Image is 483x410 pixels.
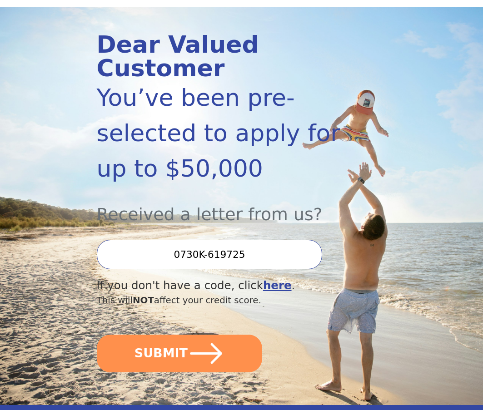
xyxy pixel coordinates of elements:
input: Enter your Offer Code: [97,240,323,269]
div: If you don't have a code, click . [97,277,343,294]
a: here [263,279,292,292]
div: You’ve been pre-selected to apply for up to $50,000 [97,80,343,186]
span: NOT [133,295,154,306]
div: This will affect your credit score. [97,294,343,307]
div: Received a letter from us? [97,186,343,227]
div: Dear Valued Customer [97,33,343,80]
button: SUBMIT [97,335,263,372]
